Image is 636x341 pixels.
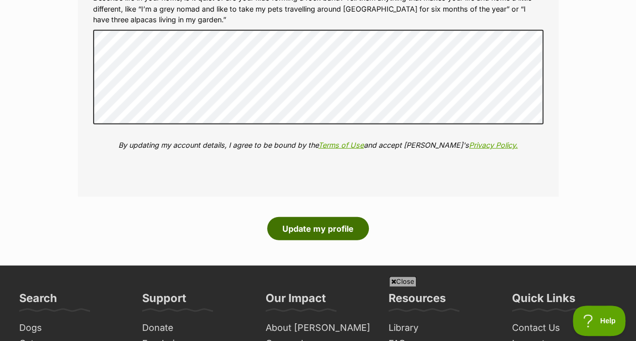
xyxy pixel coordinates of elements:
[19,291,57,311] h3: Search
[389,276,416,286] span: Close
[469,141,518,149] a: Privacy Policy.
[508,320,621,336] a: Contact Us
[318,141,364,149] a: Terms of Use
[73,290,564,336] iframe: Advertisement
[15,320,128,336] a: Dogs
[93,140,543,150] p: By updating my account details, I agree to be bound by the and accept [PERSON_NAME]'s
[573,306,626,336] iframe: Help Scout Beacon - Open
[267,217,369,240] button: Update my profile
